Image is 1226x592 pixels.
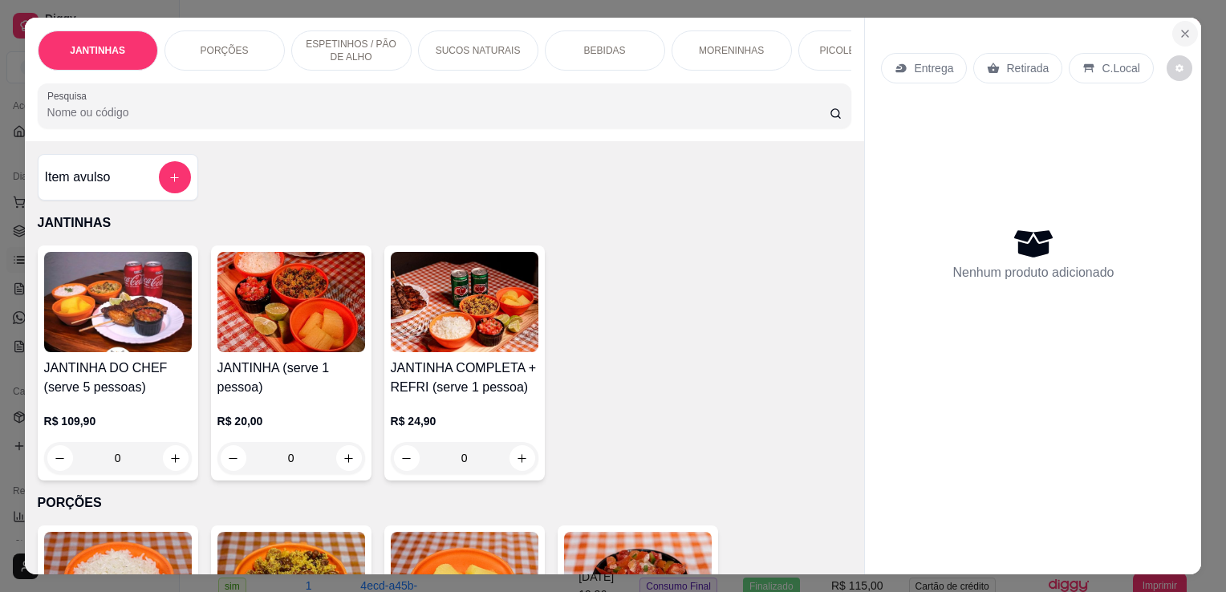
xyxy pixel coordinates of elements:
img: product-image [391,252,538,352]
p: Nenhum produto adicionado [952,263,1114,282]
button: add-separate-item [159,161,191,193]
p: JANTINHAS [38,213,852,233]
p: SUCOS NATURAIS [436,44,521,57]
p: MORENINHAS [699,44,764,57]
img: product-image [217,252,365,352]
p: C.Local [1102,60,1139,76]
p: PORÇÕES [38,493,852,513]
h4: JANTINHA (serve 1 pessoa) [217,359,365,397]
p: Retirada [1006,60,1049,76]
p: BEBIDAS [584,44,626,57]
h4: Item avulso [45,168,111,187]
p: PICOLÉS VILELA [820,44,897,57]
p: R$ 24,90 [391,413,538,429]
button: decrease-product-quantity [1167,55,1192,81]
p: PORÇÕES [201,44,249,57]
p: ESPETINHOS / PÃO DE ALHO [305,38,398,63]
button: Close [1172,21,1198,47]
img: product-image [44,252,192,352]
input: Pesquisa [47,104,830,120]
p: JANTINHAS [70,44,125,57]
p: Entrega [914,60,953,76]
h4: JANTINHA DO CHEF (serve 5 pessoas) [44,359,192,397]
label: Pesquisa [47,89,92,103]
p: R$ 20,00 [217,413,365,429]
h4: JANTINHA COMPLETA + REFRI (serve 1 pessoa) [391,359,538,397]
p: R$ 109,90 [44,413,192,429]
